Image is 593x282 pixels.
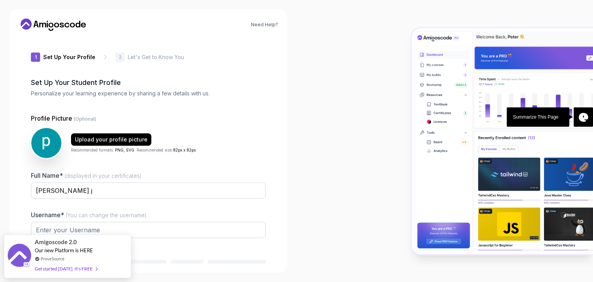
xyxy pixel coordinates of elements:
p: Personalize your learning experience by sharing a few details with us. [31,90,266,97]
p: Profile Picture [31,114,266,123]
a: Home link [19,19,88,31]
span: Our new Platform is HERE [35,247,93,253]
h2: Set Up Your Student Profile [31,77,266,88]
button: Tech Lead [130,260,166,272]
button: Upload your profile picture [71,133,151,146]
span: PNG, SVG [115,148,134,152]
p: Job Title* [31,250,266,257]
span: (displayed in your certificates) [64,172,142,179]
p: 1 [35,55,37,59]
label: Full Name* [31,172,142,179]
a: ProveSource [41,255,64,262]
button: Product Manager [208,260,266,272]
p: Set Up Your Profile [43,53,95,61]
input: Enter your Full Name [31,182,266,199]
div: Get started [DATE]. It's FREE [35,264,97,273]
input: Enter your Username [31,222,266,238]
img: user profile image [31,128,61,158]
a: Need Help? [251,22,278,28]
p: Let's Get to Know You [128,53,184,61]
div: Upload your profile picture [75,136,147,143]
p: 2 [119,55,122,59]
span: 82px x 82px [173,148,196,152]
span: (You can change the username) [66,212,147,218]
span: Amigoscode 2.0 [35,238,77,246]
span: (Optional) [74,116,96,122]
button: Designer [171,260,203,272]
img: provesource social proof notification image [8,244,31,269]
label: Username* [31,211,147,219]
img: Amigoscode Dashboard [412,28,593,254]
p: Recommended formats: . Recommended size: . [71,147,197,153]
